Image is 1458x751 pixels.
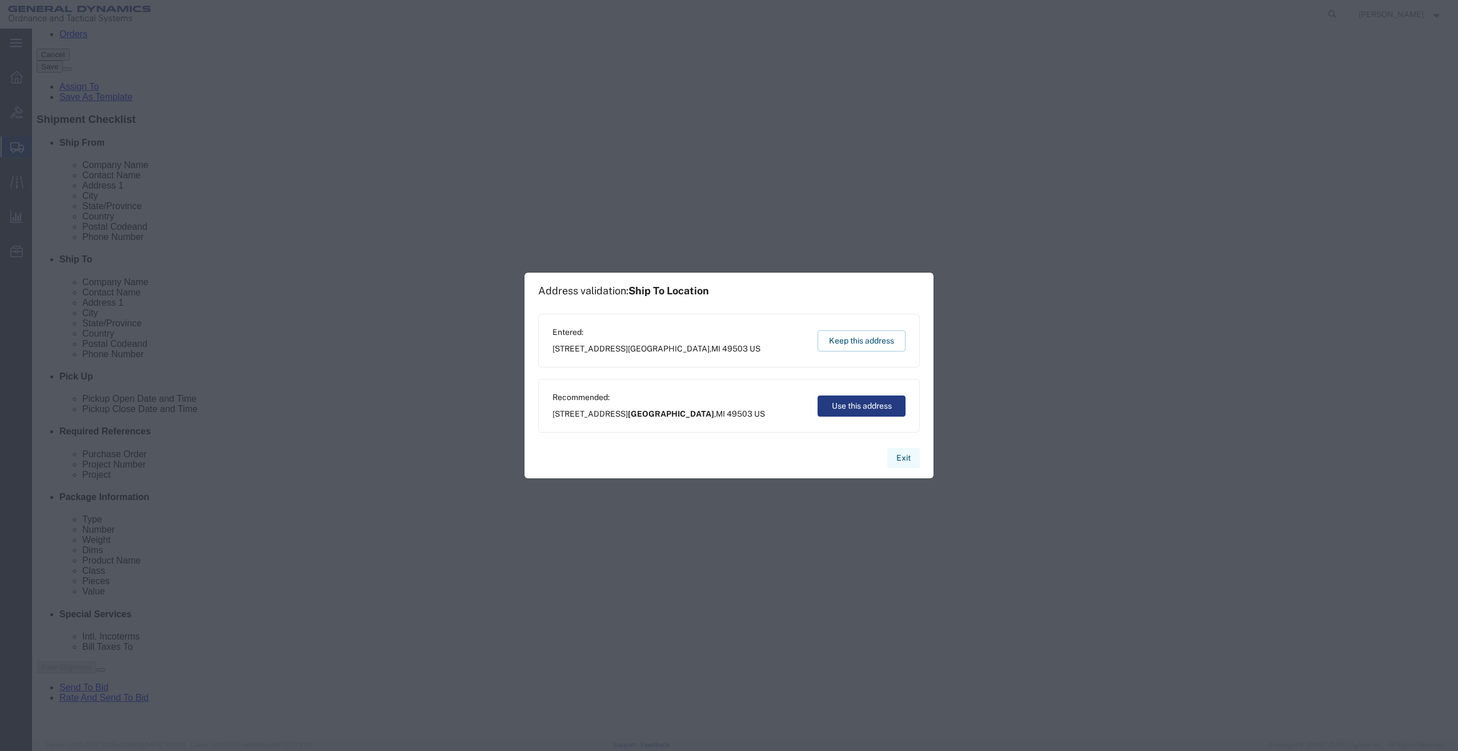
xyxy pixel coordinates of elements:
button: Use this address [818,396,906,417]
button: Exit [887,448,920,468]
button: Keep this address [818,330,906,351]
span: Ship To Location [628,285,709,297]
span: US [754,409,765,418]
span: [STREET_ADDRESS] , [552,408,765,420]
span: MI [716,409,725,418]
h1: Address validation: [538,285,709,297]
span: Entered: [552,326,760,338]
span: MI [711,344,720,353]
span: 49503 [722,344,748,353]
span: [GEOGRAPHIC_DATA] [628,409,714,418]
span: US [750,344,760,353]
span: 49503 [727,409,752,418]
span: Recommended: [552,392,765,404]
span: [GEOGRAPHIC_DATA] [628,344,710,353]
span: [STREET_ADDRESS] , [552,343,760,355]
